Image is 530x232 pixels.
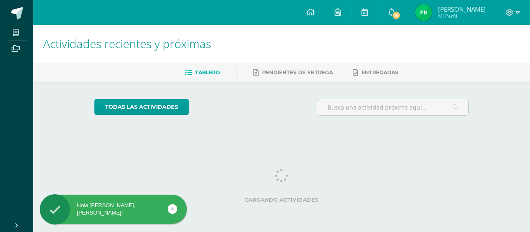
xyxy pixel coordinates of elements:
span: Pendientes de entrega [262,69,333,76]
label: Cargando actividades [94,197,469,203]
span: Entregadas [361,69,398,76]
span: [PERSON_NAME] [438,5,486,13]
span: Actividades recientes y próximas [43,36,211,51]
a: Tablero [185,66,220,79]
a: todas las Actividades [94,99,189,115]
input: Busca una actividad próxima aquí... [317,99,469,115]
img: cea7dd397fc2cd54791a5b2398b05df8.png [415,4,432,21]
span: Mi Perfil [438,12,486,20]
a: Entregadas [353,66,398,79]
div: Hola [PERSON_NAME], [PERSON_NAME]! [40,202,187,217]
span: 10 [392,11,401,20]
a: Pendientes de entrega [253,66,333,79]
span: Tablero [195,69,220,76]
